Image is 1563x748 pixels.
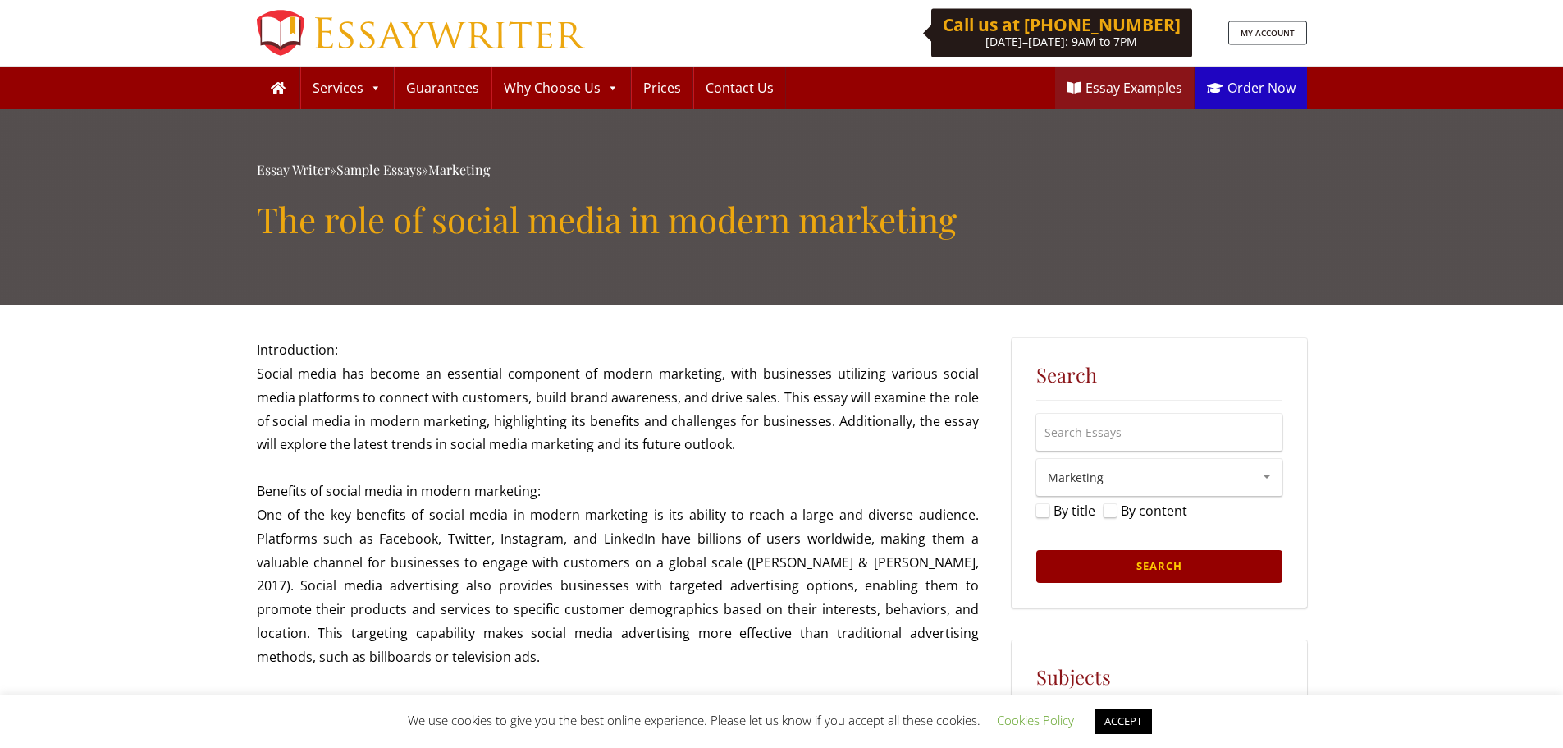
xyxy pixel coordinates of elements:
[1121,504,1187,517] label: By content
[257,199,1307,240] h1: The role of social media in modern marketing
[694,67,785,109] a: Contact Us
[1036,550,1282,583] input: Search
[301,67,393,109] a: Services
[257,480,979,668] p: Benefits of social media in modern marketing: One of the key benefits of social media in modern m...
[1228,21,1307,45] a: MY ACCOUNT
[1195,67,1307,109] a: Order Now
[257,338,979,457] p: Introduction: Social media has become an essential component of modern marketing, with businesses...
[492,67,630,109] a: Why Choose Us
[632,67,692,109] a: Prices
[1055,67,1194,109] a: Essay Examples
[1095,709,1152,734] a: ACCEPT
[428,161,490,178] a: Marketing
[395,67,491,109] a: Guarantees
[336,161,422,178] a: Sample Essays
[985,34,1137,49] span: [DATE]–[DATE]: 9AM to 7PM
[1053,504,1095,517] label: By title
[1036,665,1282,689] h5: Subjects
[1036,414,1282,451] input: Search Essays
[997,712,1074,728] a: Cookies Policy
[1036,363,1282,387] h5: Search
[408,712,1156,728] span: We use cookies to give you the best online experience. Please let us know if you accept all these...
[257,161,330,178] a: Essay Writer
[943,13,1181,36] b: Call us at [PHONE_NUMBER]
[257,158,1307,182] div: » »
